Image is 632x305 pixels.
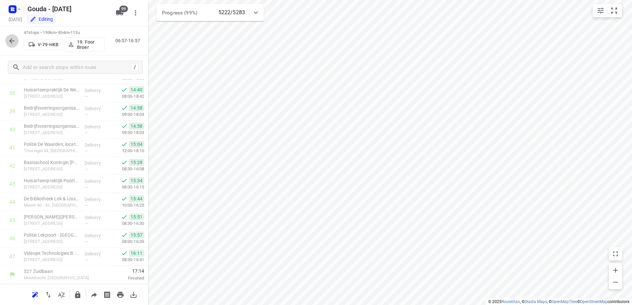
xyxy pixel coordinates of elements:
span: 14:58 [129,105,144,111]
p: Huisartsenpraktijk De Weide(Bilal) [24,86,79,93]
span: — [85,130,88,135]
input: Add or search stops within route [23,62,131,73]
p: Bedrijfsvoeringsorganisatie West-Betuwe - BWB (Stadskantoor CB)(Rowena van de Vooren) [24,123,79,129]
span: Sort by time window [55,291,68,297]
div: 44 [9,199,15,205]
div: 43 [9,181,15,187]
div: 41 [9,145,15,151]
p: Videojet Technologies B.V.(Anneke) [24,250,79,256]
svg: Done [121,195,128,202]
span: Print shipping labels [100,291,114,297]
p: 08:30-16:30 [111,220,144,227]
div: 45 [9,217,15,223]
div: small contained button group [593,4,622,17]
p: Triosingel 34, [GEOGRAPHIC_DATA] [24,148,79,154]
p: Finished [100,275,144,282]
p: Delivery [85,142,109,148]
span: 15:44 [129,195,144,202]
div: 47 [9,254,15,260]
p: Burgemeester Meesplein 5a, Leerdam [24,184,79,190]
p: Drossaardslaan 70, Leerdam [24,166,79,172]
span: 15:34 [129,177,144,184]
p: [STREET_ADDRESS] [24,256,79,263]
span: 15:28 [129,159,144,166]
button: Map settings [594,4,607,17]
p: Delivery [85,160,109,166]
button: V-79-HKB [24,39,63,50]
p: Constantijnlaan 2, Culemborg [24,93,79,100]
span: Reoptimize route [28,291,42,297]
p: 47 stops • 199km • 8h4m [24,30,104,36]
p: 08:00-16:15 [111,184,144,190]
button: 99 [113,6,126,19]
span: Reverse route [42,291,55,297]
p: Van der Heide - Leerdam(Leo van Kuijl) [24,214,79,220]
span: 15:57 [129,232,144,238]
span: — [85,221,88,226]
span: — [85,149,88,153]
p: Ridderstraat 250, Culemborg [24,111,79,118]
span: — [85,112,88,117]
span: — [85,203,88,208]
h5: Project date [6,16,25,23]
div: 38 [9,90,15,96]
p: Delivery [85,196,109,203]
div: You are currently in edit mode. [30,16,53,22]
div: 40 [9,126,15,133]
span: 16:11 [129,250,144,256]
span: 14:58 [129,123,144,129]
p: 08:00-18:42 [111,93,144,100]
svg: Done [121,159,128,166]
p: Ridderstraat 250, Culemborg [24,129,79,136]
p: 09:00-18:03 [111,129,144,136]
a: Routetitan [501,299,520,304]
span: 15:51 [129,214,144,220]
p: 10:00-16:25 [111,202,144,209]
a: Stadia Maps [525,299,547,304]
span: — [85,167,88,172]
svg: Done [121,141,128,148]
svg: Done [121,250,128,256]
p: 12:00-18:10 [111,148,144,154]
p: Delivery [85,232,109,239]
p: Basisschool Koningin Wilhemina(Siri Muilenburg) [24,159,79,166]
svg: Done [121,232,128,238]
svg: Done [121,214,128,220]
li: © 2025 , © , © © contributors [488,299,629,304]
p: Bedrijfsvoeringsorganisatie West-Betuwe - Gemeente Culemborg(Rowena) [24,105,79,111]
p: Politie Lekpoort - Leerdam(Vanessa Wolf - Langerak) [24,232,79,238]
div: 39 [9,108,15,115]
h5: Rename [25,4,110,14]
span: 14:40 [129,86,144,93]
p: Nijverheidstraat 18c, Leerdam [24,220,79,227]
p: V-79-HKB [38,42,59,47]
p: 08:00-16:35 [111,238,144,245]
span: • [69,30,70,35]
p: 527 Zuidbaan [24,268,93,275]
p: Politie De Waarden, locatie Culemborg(Algemeen contactpersoon) [24,141,79,148]
p: Moordrecht, [GEOGRAPHIC_DATA] [24,275,93,281]
p: Meent 40 - 42, [GEOGRAPHIC_DATA] [24,202,79,209]
div: 42 [9,163,15,169]
span: — [85,239,88,244]
p: Delivery [85,214,109,221]
p: Pfinztalstraat 20, Leerdam [24,238,79,245]
span: 15:04 [129,141,144,148]
button: 19. Foor Broer [65,37,104,52]
p: Delivery [85,123,109,130]
div: Progress (99%)5222/5283 [157,4,264,21]
span: 17:14 [100,268,144,274]
span: 113u [70,30,80,35]
p: Delivery [85,251,109,257]
p: De Bibliotheek Lek & IJssel(Hélène Montesant) [24,195,79,202]
span: Progress (99%) [162,10,197,16]
p: 5222/5283 [218,9,245,17]
span: Download route [127,291,140,297]
span: — [85,185,88,190]
span: — [85,257,88,262]
svg: Done [121,105,128,111]
span: Share route [87,291,100,297]
svg: Done [121,86,128,93]
button: Lock route [71,288,84,301]
span: — [85,94,88,99]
